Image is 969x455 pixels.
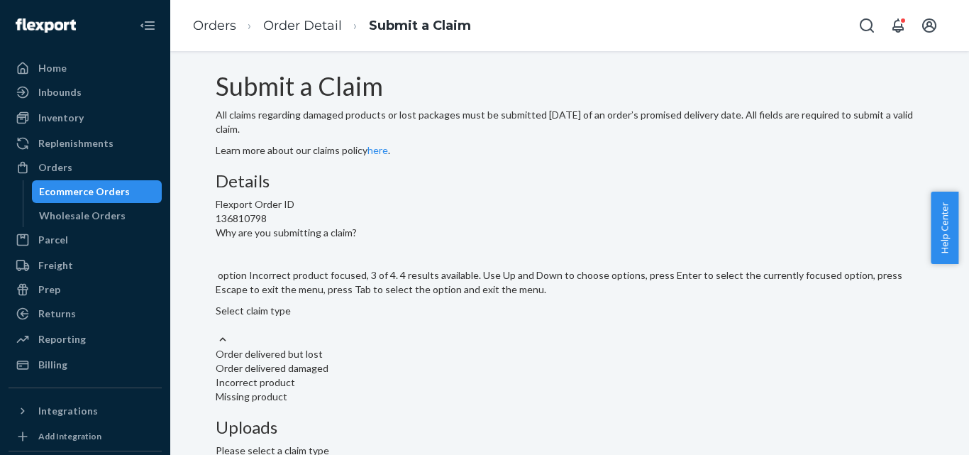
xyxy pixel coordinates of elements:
[38,233,68,247] div: Parcel
[38,358,67,372] div: Billing
[216,318,217,332] input: Why are you submitting a claim? option Incorrect product focused, 3 of 4. 4 results available. Us...
[16,18,76,33] img: Flexport logo
[39,185,130,199] div: Ecommerce Orders
[931,192,958,264] button: Help Center
[9,254,162,277] a: Freight
[38,61,67,75] div: Home
[9,132,162,155] a: Replenishments
[9,428,162,445] a: Add Integration
[38,136,113,150] div: Replenishments
[216,390,924,404] div: Missing product
[216,72,924,101] h1: Submit a Claim
[216,268,924,297] p: option Incorrect product focused, 3 of 4. 4 results available. Use Up and Down to choose options,...
[38,283,60,297] div: Prep
[38,332,86,346] div: Reporting
[369,18,471,33] a: Submit a Claim
[9,81,162,104] a: Inbounds
[216,347,924,361] div: Order delivered but lost
[263,18,342,33] a: Order Detail
[182,5,482,47] ol: breadcrumbs
[9,353,162,376] a: Billing
[884,11,912,40] button: Open notifications
[216,226,924,240] p: Why are you submitting a claim?
[9,302,162,325] a: Returns
[9,106,162,129] a: Inventory
[9,400,162,422] button: Integrations
[39,209,126,223] div: Wholesale Orders
[853,11,881,40] button: Open Search Box
[9,229,162,251] a: Parcel
[915,11,943,40] button: Open account menu
[216,418,924,437] h3: Uploads
[216,361,924,375] div: Order delivered damaged
[133,11,162,40] button: Close Navigation
[9,156,162,179] a: Orders
[38,430,101,442] div: Add Integration
[216,197,924,212] div: Flexport Order ID
[9,57,162,80] a: Home
[38,85,82,99] div: Inbounds
[38,160,72,175] div: Orders
[216,108,924,136] p: All claims regarding damaged products or lost packages must be submitted [DATE] of an order’s pro...
[367,144,388,156] a: here
[216,172,924,190] h3: Details
[9,278,162,301] a: Prep
[38,111,84,125] div: Inventory
[38,258,73,273] div: Freight
[9,328,162,351] a: Reporting
[32,204,162,227] a: Wholesale Orders
[32,180,162,203] a: Ecommerce Orders
[216,143,924,158] p: Learn more about our claims policy .
[193,18,236,33] a: Orders
[38,307,76,321] div: Returns
[216,212,924,226] div: 136810798
[216,375,924,390] div: Incorrect product
[216,304,924,318] div: Select claim type
[38,404,98,418] div: Integrations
